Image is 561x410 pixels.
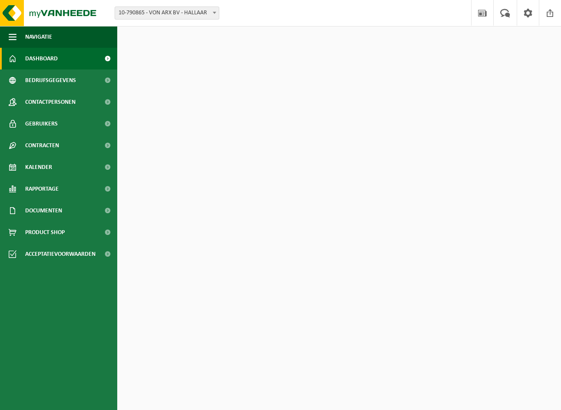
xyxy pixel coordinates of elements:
span: 10-790865 - VON ARX BV - HALLAAR [115,7,219,19]
span: Product Shop [25,222,65,243]
span: Gebruikers [25,113,58,135]
span: Dashboard [25,48,58,69]
span: Acceptatievoorwaarden [25,243,96,265]
span: Bedrijfsgegevens [25,69,76,91]
span: Contracten [25,135,59,156]
span: Documenten [25,200,62,222]
span: Contactpersonen [25,91,76,113]
span: 10-790865 - VON ARX BV - HALLAAR [115,7,219,20]
span: Navigatie [25,26,52,48]
span: Kalender [25,156,52,178]
span: Rapportage [25,178,59,200]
